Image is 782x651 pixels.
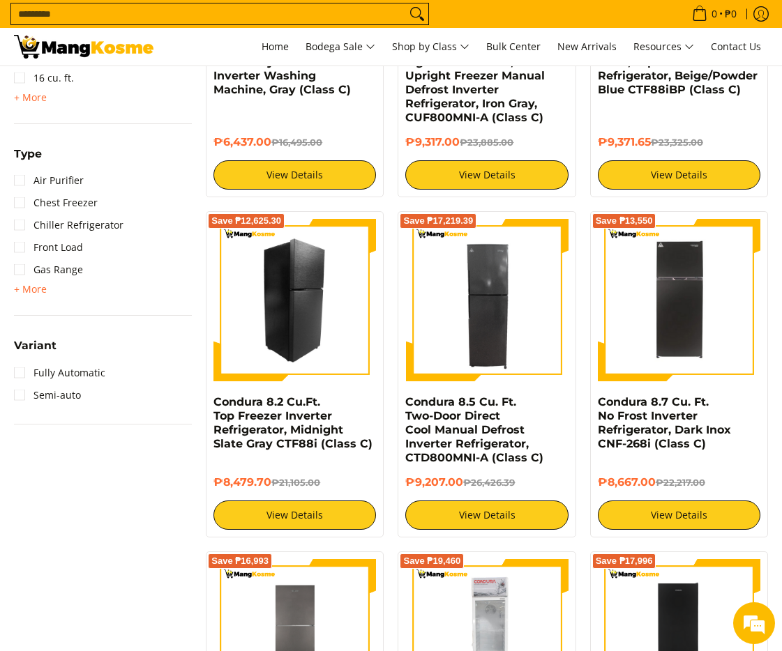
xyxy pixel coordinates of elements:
span: Shop by Class [392,38,469,56]
summary: Open [14,340,57,362]
span: ₱0 [723,9,739,19]
a: View Details [213,160,376,190]
img: Condura 8.7 Cu. Ft. No Frost Inverter Refrigerator, Dark Inox CNF-268i (Class C) [598,221,760,380]
a: Condura 7.7 Cu. Ft. LIght Commercial, Upright Freezer Manual Defrost Inverter Refrigerator, Iron ... [405,41,545,124]
del: ₱26,426.39 [463,477,515,488]
span: Type [14,148,42,160]
a: View Details [598,500,760,530]
textarea: Type your message and hit 'Enter' [7,381,266,429]
h6: ₱6,437.00 [213,135,376,150]
del: ₱16,495.00 [271,137,322,148]
del: ₱22,217.00 [656,477,705,488]
del: ₱23,885.00 [460,137,513,148]
a: Condura 7.5 KG Top Load Fully Automatic Inverter Washing Machine, Gray (Class C) [213,41,351,96]
span: Bodega Sale [306,38,375,56]
a: Shop by Class [385,28,476,66]
h6: ₱9,207.00 [405,475,568,490]
span: Home [262,40,289,53]
a: Condura 8.7 Cu. Ft. No Frost Inverter Refrigerator, Dark Inox CNF-268i (Class C) [598,395,731,450]
a: Home [255,28,296,66]
img: Condura 8.2 Cu.Ft. Top Freezer Inverter Refrigerator, Midnight Slate Gray CTF88i (Class C) - 0 [213,219,376,381]
del: ₱21,105.00 [271,477,320,488]
a: Condura 8.2 Cu.Ft. Top Freezer Inverter Refrigerator, Midnight Slate Gray CTF88i (Class C) [213,395,373,450]
img: Condura 8.5 Cu. Ft. Two-Door Direct Cool Manual Defrost Inverter Refrigerator, CTD800MNI-A (Class C) [405,219,568,381]
span: + More [14,284,47,295]
a: Chiller Refrigerator [14,214,123,236]
span: Save ₱17,219.39 [403,217,473,225]
span: 0 [709,9,719,19]
a: New Arrivals [550,28,624,66]
a: Front Load [14,236,83,259]
a: Semi-auto [14,384,81,406]
summary: Open [14,148,42,170]
span: Save ₱13,550 [596,217,653,225]
div: Minimize live chat window [229,7,262,40]
a: Fully Automatic [14,362,105,384]
del: ₱23,325.00 [651,137,703,148]
span: Save ₱17,996 [596,557,653,565]
summary: Open [14,89,47,106]
a: View Details [405,160,568,190]
span: New Arrivals [557,40,617,53]
a: Condura 8.5 Cu. Ft. Two-Door Direct Cool Manual Defrost Inverter Refrigerator, CTD800MNI-A (Class C) [405,395,543,464]
a: Bodega Sale [299,28,382,66]
a: Chest Freezer [14,192,98,214]
h6: ₱8,479.70 [213,475,376,490]
h6: ₱9,317.00 [405,135,568,150]
span: • [688,6,741,22]
span: Save ₱16,993 [211,557,269,565]
a: Gas Range [14,259,83,281]
span: Resources [633,38,694,56]
img: Class C Home &amp; Business Appliances: Up to 70% Off l Mang Kosme [14,35,153,59]
a: Resources [626,28,701,66]
a: Bulk Center [479,28,548,66]
a: View Details [598,160,760,190]
span: + More [14,92,47,103]
a: Air Purifier [14,169,84,192]
nav: Main Menu [167,28,768,66]
button: Search [406,3,428,24]
span: Variant [14,340,57,351]
h6: ₱9,371.65 [598,135,760,150]
a: View Details [213,500,376,530]
summary: Open [14,281,47,298]
h6: ₱8,667.00 [598,475,760,490]
div: Chat with us now [73,78,234,96]
span: Save ₱12,625.30 [211,217,281,225]
span: Contact Us [711,40,761,53]
a: Contact Us [704,28,768,66]
span: Bulk Center [486,40,541,53]
span: We're online! [81,176,193,316]
a: Condura 8.2 Cu.Ft. No Frost, Top Freezer Inverter Refrigerator, Beige/Powder Blue CTF88iBP (Class C) [598,41,758,96]
span: Save ₱19,460 [403,557,460,565]
a: View Details [405,500,568,530]
a: 16 cu. ft. [14,67,74,89]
